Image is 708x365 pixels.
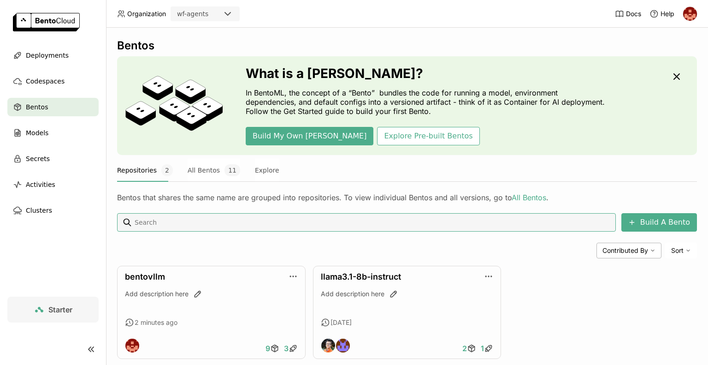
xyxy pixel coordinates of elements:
[161,164,173,176] span: 2
[615,9,641,18] a: Docs
[26,50,69,61] span: Deployments
[26,205,52,216] span: Clusters
[255,159,279,182] button: Explore
[125,272,165,281] a: bentovllm
[321,339,335,353] img: Sean Sheng
[246,88,610,116] p: In BentoML, the concept of a “Bento” bundles the code for running a model, environment dependenci...
[7,175,99,194] a: Activities
[246,66,610,81] h3: What is a [PERSON_NAME]?
[117,159,173,182] button: Repositories
[282,339,300,358] a: 3
[177,9,208,18] div: wf-agents
[26,179,55,190] span: Activities
[671,246,684,255] span: Sort
[321,289,494,299] div: Add description here
[321,272,401,281] a: llama3.1-8b-instruct
[602,246,648,255] span: Contributed By
[224,164,240,176] span: 11
[48,305,72,314] span: Starter
[7,72,99,90] a: Codespaces
[626,10,641,18] span: Docs
[26,127,48,138] span: Models
[665,243,697,258] div: Sort
[117,193,697,202] div: Bentos that shares the same name are grouped into repositories. To view individual Bentos and all...
[26,153,50,164] span: Secrets
[26,76,65,87] span: Codespaces
[512,193,546,202] a: All Bentos
[26,102,48,113] span: Bentos
[263,339,282,358] a: 9
[284,344,289,353] span: 3
[265,344,270,353] span: 9
[117,39,697,53] div: Bentos
[127,10,166,18] span: Organization
[124,75,224,136] img: cover onboarding
[7,98,99,116] a: Bentos
[460,339,478,358] a: 2
[7,297,99,323] a: Starter
[125,289,298,299] div: Add description here
[209,10,210,19] input: Selected wf-agents.
[330,318,352,327] span: [DATE]
[462,344,467,353] span: 2
[7,46,99,65] a: Deployments
[661,10,674,18] span: Help
[649,9,674,18] div: Help
[596,243,661,258] div: Contributed By
[377,127,479,145] button: Explore Pre-built Bentos
[478,339,496,358] a: 1
[7,201,99,220] a: Clusters
[135,318,177,327] span: 2 minutes ago
[336,339,350,353] img: Krishna Paleti
[7,150,99,168] a: Secrets
[683,7,697,21] img: prasanth nandanuru
[7,124,99,142] a: Models
[246,127,373,145] button: Build My Own [PERSON_NAME]
[621,213,697,232] button: Build A Bento
[13,13,80,31] img: logo
[134,215,612,230] input: Search
[481,344,484,353] span: 1
[125,339,139,353] img: prasanth nandanuru
[188,159,240,182] button: All Bentos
